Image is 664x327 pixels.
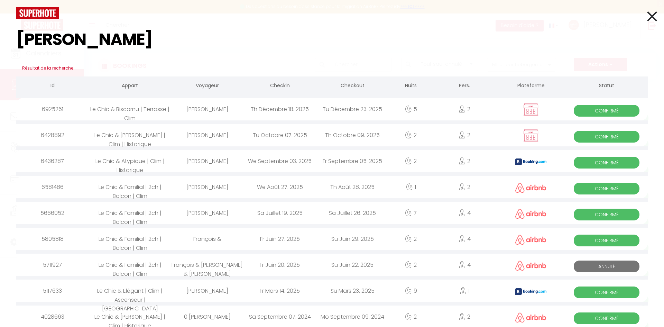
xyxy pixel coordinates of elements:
[171,76,243,96] th: Voyageur
[515,288,546,295] img: booking2.png
[316,150,389,172] div: Fr Septembre 05. 2025
[574,157,639,169] span: Confirmé
[89,176,171,198] div: Le Chic & Familial | 2ch | Balcon | Clim
[89,124,171,146] div: Le Chic & [PERSON_NAME] | Clim | Historique
[16,60,648,76] h3: Résultat de la recherche
[316,176,389,198] div: Th Août 28. 2025
[243,280,316,302] div: Fr Mars 14. 2025
[433,228,496,250] div: 4
[243,254,316,276] div: Fr Juin 20. 2025
[515,312,546,323] img: airbnb2.png
[316,202,389,224] div: Sa Juillet 26. 2025
[433,202,496,224] div: 4
[243,176,316,198] div: We Août 27. 2025
[433,150,496,172] div: 2
[522,129,539,142] img: rent.png
[433,176,496,198] div: 2
[16,254,89,276] div: 5711927
[433,254,496,276] div: 4
[89,76,171,96] th: Appart
[389,124,433,146] div: 2
[171,254,243,276] div: François & [PERSON_NAME] & [PERSON_NAME]
[433,98,496,120] div: 2
[389,98,433,120] div: 5
[389,176,433,198] div: 1
[389,202,433,224] div: 7
[243,98,316,120] div: Th Décembre 18. 2025
[171,98,243,120] div: [PERSON_NAME]
[171,124,243,146] div: [PERSON_NAME]
[574,105,639,117] span: Confirmé
[243,76,316,96] th: Checkin
[171,150,243,172] div: [PERSON_NAME]
[171,176,243,198] div: [PERSON_NAME]
[574,183,639,194] span: Confirmé
[16,7,59,19] img: logo
[316,98,389,120] div: Tu Décembre 23. 2025
[89,228,171,250] div: Le Chic & Familial | 2ch | Balcon | Clim
[574,209,639,220] span: Confirmé
[515,158,546,165] img: booking2.png
[433,124,496,146] div: 2
[316,76,389,96] th: Checkout
[389,228,433,250] div: 2
[574,131,639,143] span: Confirmé
[171,228,243,250] div: François &
[389,150,433,172] div: 2
[574,261,639,272] span: Annulé
[171,202,243,224] div: [PERSON_NAME]
[515,209,546,219] img: airbnb2.png
[433,76,496,96] th: Pers.
[16,150,89,172] div: 6436287
[16,280,89,302] div: 5117633
[16,228,89,250] div: 5805818
[16,98,89,120] div: 6925261
[316,254,389,276] div: Su Juin 22. 2025
[89,150,171,172] div: Le Chic & Atypique | Clim | Historique
[243,202,316,224] div: Sa Juillet 19. 2025
[515,261,546,271] img: airbnb2.png
[89,98,171,120] div: Le Chic & Biscornu | Terrasse | Clim
[515,235,546,245] img: airbnb2.png
[243,124,316,146] div: Tu Octobre 07. 2025
[515,183,546,193] img: airbnb2.png
[522,103,539,116] img: rent.png
[389,254,433,276] div: 2
[16,19,648,60] input: Tapez pour rechercher...
[574,235,639,246] span: Confirmé
[16,176,89,198] div: 6581486
[566,76,648,96] th: Statut
[16,124,89,146] div: 6428892
[316,124,389,146] div: Th Octobre 09. 2025
[433,280,496,302] div: 1
[243,228,316,250] div: Fr Juin 27. 2025
[89,254,171,276] div: Le Chic & Familial | 2ch | Balcon | Clim
[316,228,389,250] div: Su Juin 29. 2025
[389,280,433,302] div: 9
[496,76,566,96] th: Plateforme
[316,280,389,302] div: Su Mars 23. 2025
[89,202,171,224] div: Le Chic & Familial | 2ch | Balcon | Clim
[89,280,171,302] div: Le Chic & Elégant | Clim | Ascenseur | [GEOGRAPHIC_DATA]
[16,76,89,96] th: Id
[243,150,316,172] div: We Septembre 03. 2025
[171,280,243,302] div: [PERSON_NAME]
[574,312,639,324] span: Confirmé
[389,76,433,96] th: Nuits
[574,287,639,298] span: Confirmé
[16,202,89,224] div: 5666052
